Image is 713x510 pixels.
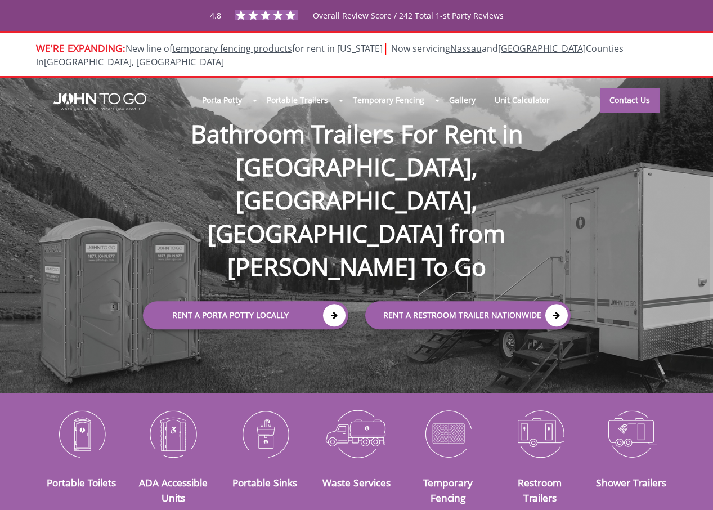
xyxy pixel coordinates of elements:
[232,476,297,489] a: Portable Sinks
[498,42,586,55] a: [GEOGRAPHIC_DATA]
[210,10,221,21] span: 4.8
[319,404,394,463] img: Waste-Services-icon_N.png
[172,42,292,55] a: temporary fencing products
[343,88,434,112] a: Temporary Fencing
[36,41,125,55] span: WE'RE EXPANDING:
[450,42,482,55] a: Nassau
[596,476,666,489] a: Shower Trailers
[322,476,391,489] a: Waste Services
[485,88,560,112] a: Unit Calculator
[227,404,302,463] img: Portable-Sinks-icon_N.png
[518,476,562,504] a: Restroom Trailers
[47,476,116,489] a: Portable Toilets
[143,301,348,329] a: Rent a Porta Potty Locally
[411,404,486,463] img: Temporary-Fencing-cion_N.png
[383,40,389,55] span: |
[600,88,660,113] a: Contact Us
[192,88,252,112] a: Porta Potty
[36,42,624,69] span: New line of for rent in [US_STATE]
[257,88,338,112] a: Portable Trailers
[313,10,504,43] span: Overall Review Score / 242 Total 1-st Party Reviews
[503,404,577,463] img: Restroom-Trailers-icon_N.png
[139,476,208,504] a: ADA Accessible Units
[423,476,473,504] a: Temporary Fencing
[365,301,571,329] a: rent a RESTROOM TRAILER Nationwide
[136,404,210,463] img: ADA-Accessible-Units-icon_N.png
[44,56,224,68] a: [GEOGRAPHIC_DATA], [GEOGRAPHIC_DATA]
[594,404,669,463] img: Shower-Trailers-icon_N.png
[44,404,119,463] img: Portable-Toilets-icon_N.png
[53,93,146,111] img: JOHN to go
[132,81,582,284] h1: Bathroom Trailers For Rent in [GEOGRAPHIC_DATA], [GEOGRAPHIC_DATA], [GEOGRAPHIC_DATA] from [PERSO...
[440,88,485,112] a: Gallery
